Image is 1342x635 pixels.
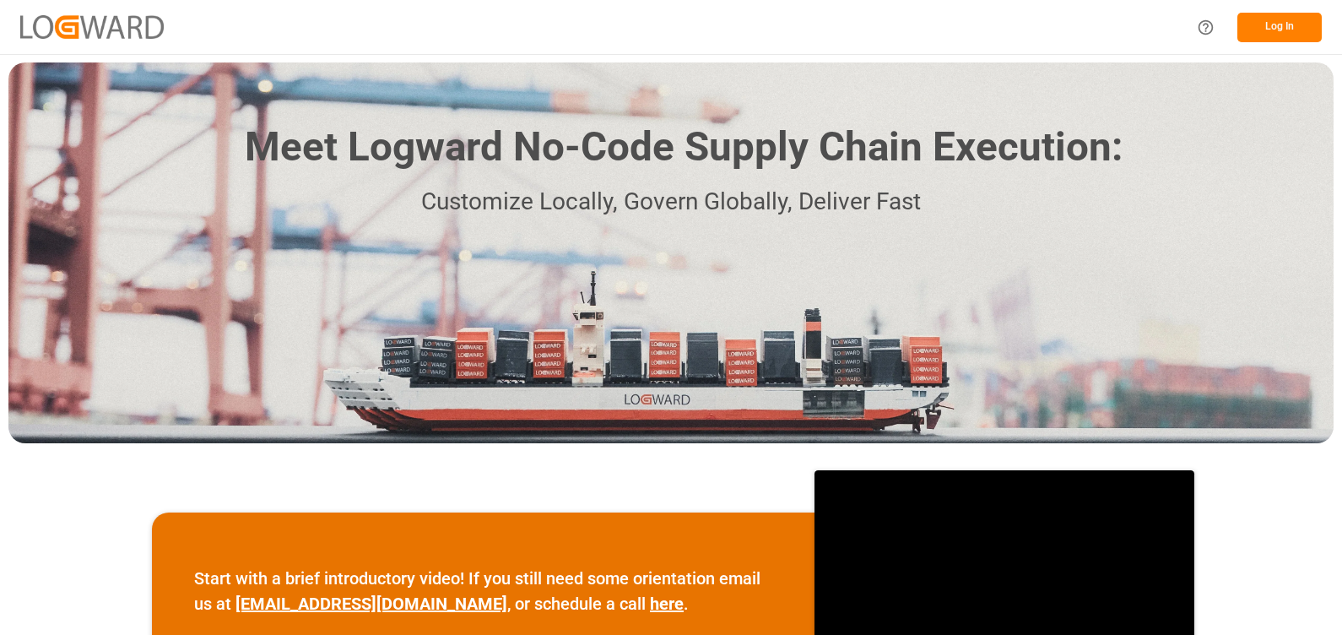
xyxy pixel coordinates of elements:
[194,566,772,616] p: Start with a brief introductory video! If you still need some orientation email us at , or schedu...
[219,183,1123,221] p: Customize Locally, Govern Globally, Deliver Fast
[235,594,507,614] a: [EMAIL_ADDRESS][DOMAIN_NAME]
[650,594,684,614] a: here
[1187,8,1225,46] button: Help Center
[20,15,164,38] img: Logward_new_orange.png
[245,117,1123,177] h1: Meet Logward No-Code Supply Chain Execution:
[1237,13,1322,42] button: Log In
